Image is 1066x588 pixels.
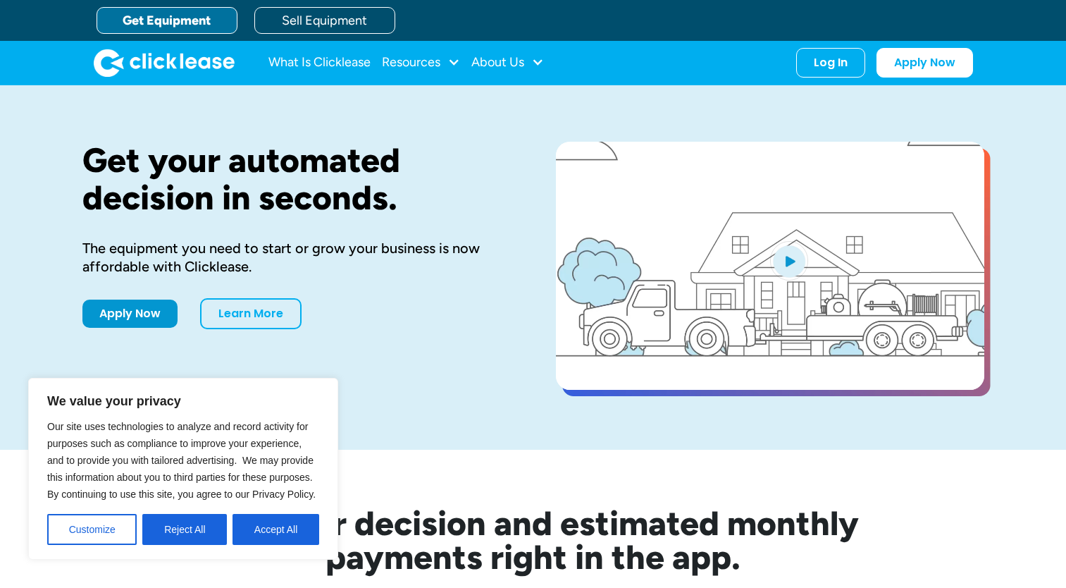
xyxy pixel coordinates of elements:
div: We value your privacy [28,378,338,560]
button: Accept All [233,514,319,545]
a: open lightbox [556,142,984,390]
div: Log In [814,56,848,70]
a: Learn More [200,298,302,329]
a: Apply Now [82,300,178,328]
a: What Is Clicklease [268,49,371,77]
img: Clicklease logo [94,49,235,77]
p: We value your privacy [47,393,319,410]
a: home [94,49,235,77]
div: Resources [382,49,460,77]
img: Blue play button logo on a light blue circular background [770,241,808,281]
h1: Get your automated decision in seconds. [82,142,511,216]
button: Reject All [142,514,227,545]
a: Sell Equipment [254,7,395,34]
div: The equipment you need to start or grow your business is now affordable with Clicklease. [82,239,511,276]
a: Get Equipment [97,7,237,34]
a: Apply Now [876,48,973,78]
h2: See your decision and estimated monthly payments right in the app. [139,506,928,574]
div: About Us [471,49,544,77]
button: Customize [47,514,137,545]
span: Our site uses technologies to analyze and record activity for purposes such as compliance to impr... [47,421,316,500]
